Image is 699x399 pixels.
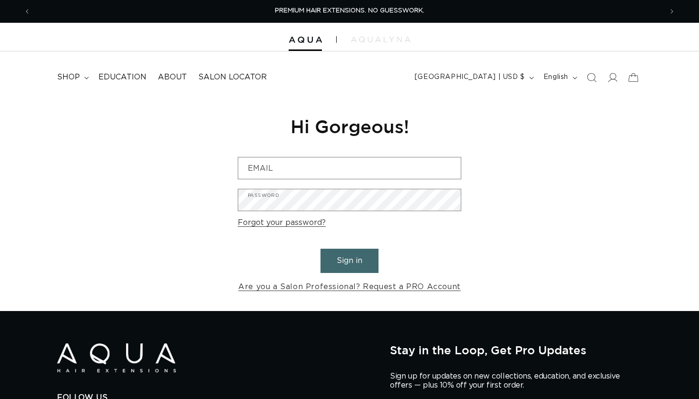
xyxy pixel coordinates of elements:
[17,2,38,20] button: Previous announcement
[152,67,193,88] a: About
[275,8,424,14] span: PREMIUM HAIR EXTENSIONS. NO GUESSWORK.
[238,280,461,294] a: Are you a Salon Professional? Request a PRO Account
[409,68,538,87] button: [GEOGRAPHIC_DATA] | USD $
[415,72,525,82] span: [GEOGRAPHIC_DATA] | USD $
[158,72,187,82] span: About
[351,37,410,42] img: aqualyna.com
[238,216,326,230] a: Forgot your password?
[93,67,152,88] a: Education
[390,343,642,357] h2: Stay in the Loop, Get Pro Updates
[238,157,461,179] input: Email
[238,115,461,138] h1: Hi Gorgeous!
[289,37,322,43] img: Aqua Hair Extensions
[661,2,682,20] button: Next announcement
[320,249,379,273] button: Sign in
[193,67,272,88] a: Salon Locator
[538,68,581,87] button: English
[57,72,80,82] span: shop
[581,67,602,88] summary: Search
[51,67,93,88] summary: shop
[544,72,568,82] span: English
[57,343,176,372] img: Aqua Hair Extensions
[390,372,628,390] p: Sign up for updates on new collections, education, and exclusive offers — plus 10% off your first...
[98,72,146,82] span: Education
[198,72,267,82] span: Salon Locator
